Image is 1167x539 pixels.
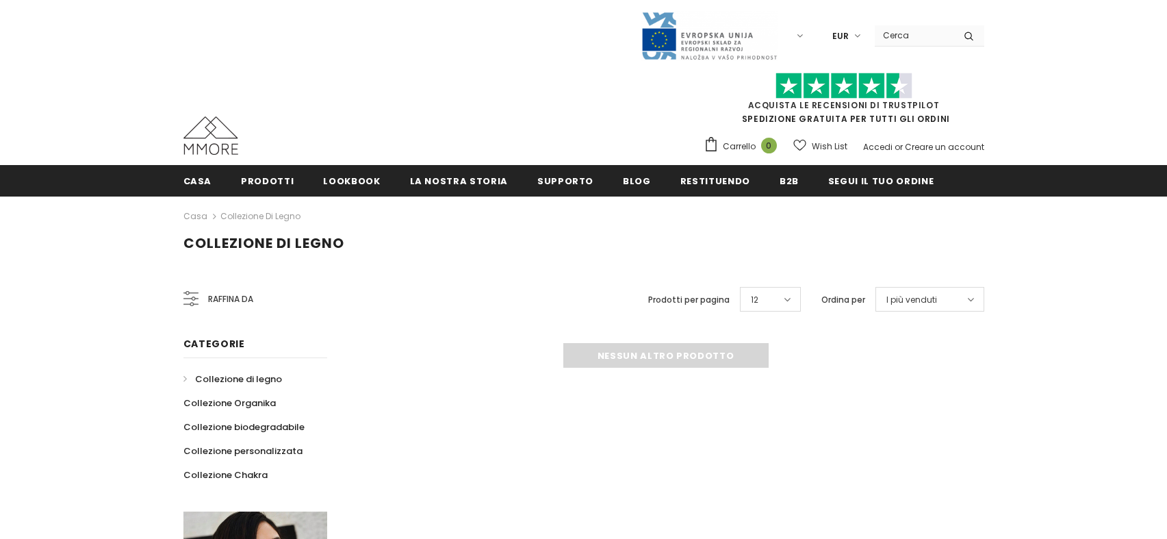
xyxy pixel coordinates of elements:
[323,175,380,188] span: Lookbook
[863,141,893,153] a: Accedi
[183,397,276,410] span: Collezione Organika
[905,141,984,153] a: Creare un account
[410,175,508,188] span: La nostra storia
[183,468,268,481] span: Collezione Chakra
[241,175,294,188] span: Prodotti
[821,293,865,307] label: Ordina per
[704,79,984,125] span: SPEDIZIONE GRATUITA PER TUTTI GLI ORDINI
[895,141,903,153] span: or
[886,293,937,307] span: I più venduti
[220,210,300,222] a: Collezione di legno
[780,165,799,196] a: B2B
[680,165,750,196] a: Restituendo
[751,293,758,307] span: 12
[641,29,778,41] a: Javni Razpis
[537,175,593,188] span: supporto
[704,136,784,157] a: Carrello 0
[723,140,756,153] span: Carrello
[183,208,207,225] a: Casa
[537,165,593,196] a: supporto
[183,463,268,487] a: Collezione Chakra
[761,138,777,153] span: 0
[828,175,934,188] span: Segui il tuo ordine
[748,99,940,111] a: Acquista le recensioni di TrustPilot
[775,73,912,99] img: Fidati di Pilot Stars
[183,421,305,434] span: Collezione biodegradabile
[410,165,508,196] a: La nostra storia
[183,337,245,351] span: Categorie
[183,391,276,415] a: Collezione Organika
[183,116,238,155] img: Casi MMORE
[780,175,799,188] span: B2B
[875,25,953,45] input: Search Site
[183,165,212,196] a: Casa
[680,175,750,188] span: Restituendo
[183,444,303,457] span: Collezione personalizzata
[195,373,282,386] span: Collezione di legno
[832,29,849,43] span: EUR
[323,165,380,196] a: Lookbook
[183,234,344,253] span: Collezione di legno
[241,165,294,196] a: Prodotti
[183,415,305,439] a: Collezione biodegradabile
[812,140,847,153] span: Wish List
[623,165,651,196] a: Blog
[793,134,847,158] a: Wish List
[648,293,730,307] label: Prodotti per pagina
[183,175,212,188] span: Casa
[828,165,934,196] a: Segui il tuo ordine
[641,11,778,61] img: Javni Razpis
[183,367,282,391] a: Collezione di legno
[623,175,651,188] span: Blog
[208,292,253,307] span: Raffina da
[183,439,303,463] a: Collezione personalizzata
